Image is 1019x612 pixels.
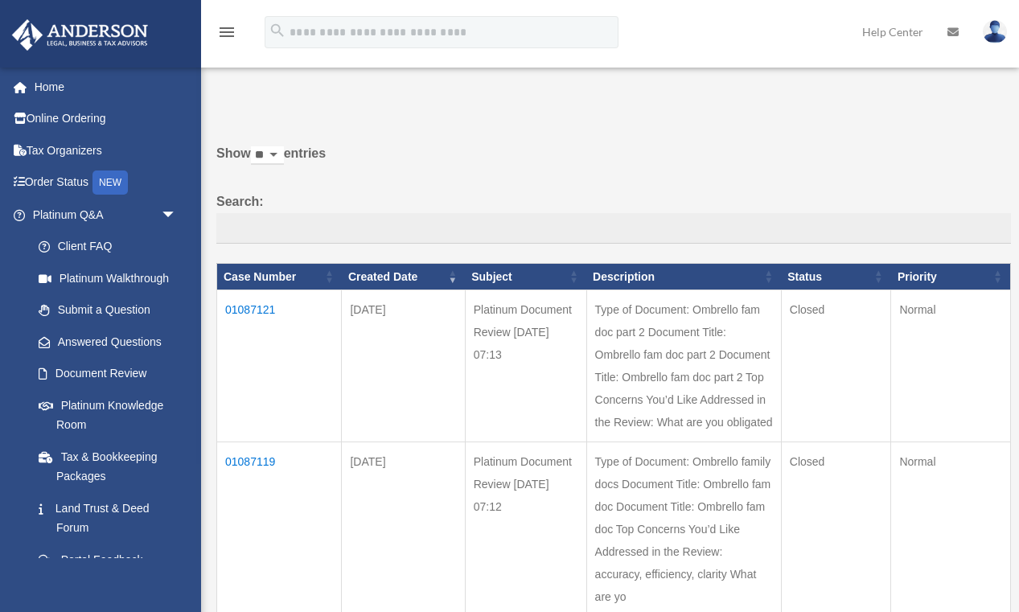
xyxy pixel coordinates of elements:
[23,441,193,492] a: Tax & Bookkeeping Packages
[11,103,201,135] a: Online Ordering
[217,263,342,290] th: Case Number: activate to sort column ascending
[781,263,891,290] th: Status: activate to sort column ascending
[23,294,193,327] a: Submit a Question
[23,262,193,294] a: Platinum Walkthrough
[216,142,1011,181] label: Show entries
[11,71,201,103] a: Home
[23,358,193,390] a: Document Review
[23,231,193,263] a: Client FAQ
[11,166,201,199] a: Order StatusNEW
[251,146,284,165] select: Showentries
[92,170,128,195] div: NEW
[217,28,236,42] a: menu
[216,213,1011,244] input: Search:
[983,20,1007,43] img: User Pic
[586,263,781,290] th: Description: activate to sort column ascending
[342,263,465,290] th: Created Date: activate to sort column ascending
[161,199,193,232] span: arrow_drop_down
[781,290,891,442] td: Closed
[586,290,781,442] td: Type of Document: Ombrello fam doc part 2 Document Title: Ombrello fam doc part 2 Document Title:...
[216,191,1011,244] label: Search:
[342,290,465,442] td: [DATE]
[23,492,193,544] a: Land Trust & Deed Forum
[23,326,185,358] a: Answered Questions
[23,389,193,441] a: Platinum Knowledge Room
[7,19,153,51] img: Anderson Advisors Platinum Portal
[11,199,193,231] a: Platinum Q&Aarrow_drop_down
[465,290,586,442] td: Platinum Document Review [DATE] 07:13
[465,263,586,290] th: Subject: activate to sort column ascending
[11,134,201,166] a: Tax Organizers
[23,544,193,576] a: Portal Feedback
[891,290,1011,442] td: Normal
[217,23,236,42] i: menu
[217,290,342,442] td: 01087121
[891,263,1011,290] th: Priority: activate to sort column ascending
[269,22,286,39] i: search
